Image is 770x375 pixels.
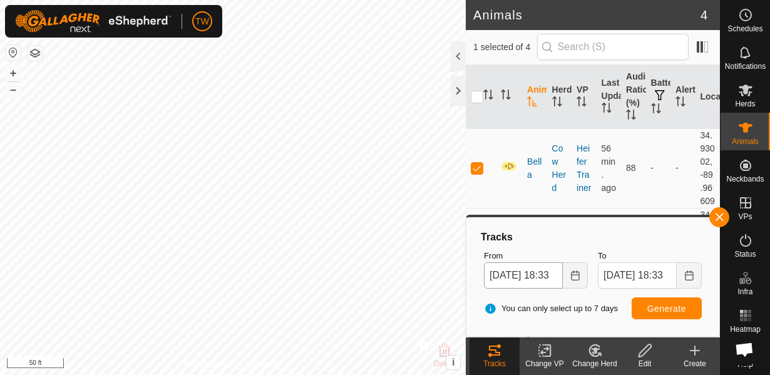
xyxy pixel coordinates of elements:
p-sorticon: Activate to sort [527,98,537,108]
td: 34.93002, -89.96609 [696,128,721,208]
td: - [670,128,695,208]
th: Audio Ratio (%) [621,65,645,129]
span: Schedules [727,25,762,33]
button: Generate [632,297,702,319]
th: Animal [522,65,547,129]
p-sorticon: Activate to sort [602,105,612,115]
img: In Progress [501,161,517,172]
span: 1 selected of 4 [473,41,537,54]
td: - [646,128,670,208]
th: Last Updated [597,65,621,129]
button: Choose Date [677,262,702,289]
span: Heatmap [730,326,761,333]
img: Gallagher Logo [15,10,172,33]
div: Tracks [479,230,707,245]
th: Alerts [670,65,695,129]
span: Generate [647,304,686,314]
span: i [452,357,454,367]
span: Status [734,250,756,258]
div: Change Herd [570,358,620,369]
th: Location [696,65,721,129]
p-sorticon: Activate to sort [552,98,562,108]
a: Privacy Policy [183,359,230,370]
p-sorticon: Activate to sort [577,98,587,108]
th: Battery [646,65,670,129]
div: Open chat [727,332,761,366]
p-sorticon: Activate to sort [651,105,661,115]
button: Choose Date [563,262,588,289]
div: Edit [620,358,670,369]
span: Infra [737,288,752,295]
button: Map Layers [28,46,43,61]
button: – [6,82,21,97]
label: To [598,250,702,262]
a: Contact Us [245,359,282,370]
span: Help [737,361,753,368]
span: Herds [735,100,755,108]
div: Change VP [520,358,570,369]
p-sorticon: Activate to sort [501,91,511,101]
span: Animals [732,138,759,145]
a: Heifer Trainer [577,143,591,193]
td: 34.93052, -89.96575 [696,208,721,287]
span: Bella [527,155,542,182]
button: + [6,66,21,81]
th: Herd [547,65,572,129]
span: Neckbands [726,175,764,183]
label: From [484,250,588,262]
h2: Animals [473,8,701,23]
div: Create [670,358,720,369]
span: 4 [701,6,707,24]
span: VPs [738,213,752,220]
p-sorticon: Activate to sort [483,91,493,101]
span: TW [195,15,209,28]
button: Reset Map [6,45,21,60]
div: Cow Herd [552,142,567,195]
span: You can only select up to 7 days [484,302,618,315]
p-sorticon: Activate to sort [675,98,685,108]
th: VP [572,65,596,129]
button: i [446,356,460,369]
a: Help [721,338,770,373]
td: - [646,208,670,287]
div: Tracks [470,358,520,369]
span: Notifications [725,63,766,70]
p-sorticon: Activate to sort [626,111,636,121]
span: Sep 23, 2025, 5:37 PM [602,143,616,193]
span: 88 [626,163,636,173]
input: Search (S) [537,34,689,60]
